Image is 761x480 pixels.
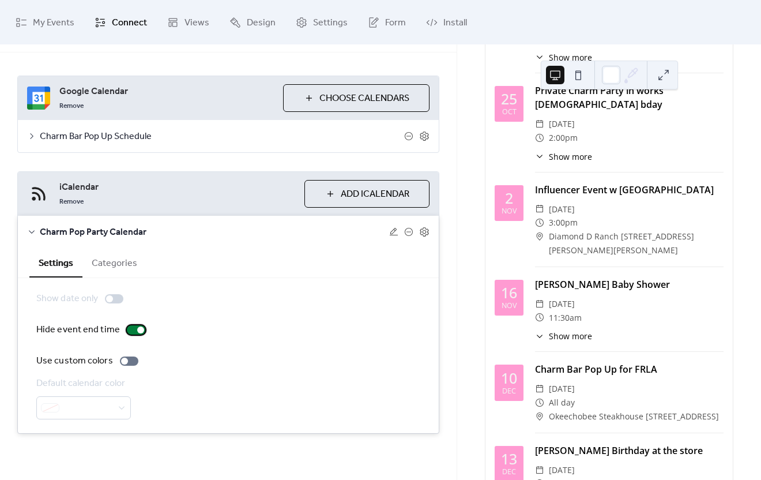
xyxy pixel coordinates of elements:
[535,396,544,410] div: ​
[7,5,83,40] a: My Events
[502,208,517,215] div: Nov
[59,181,295,194] span: iCalendar
[319,92,409,106] span: Choose Calendars
[443,14,467,32] span: Install
[502,468,516,476] div: Dec
[535,463,544,477] div: ​
[549,311,582,325] span: 11:30am
[549,216,578,230] span: 3:00pm
[535,84,724,111] div: Private Charm Party in works [DEMOGRAPHIC_DATA] bday
[36,354,113,368] div: Use custom colors
[313,14,348,32] span: Settings
[33,14,74,32] span: My Events
[59,197,84,207] span: Remove
[221,5,284,40] a: Design
[535,277,724,291] div: [PERSON_NAME] Baby Shower
[27,182,50,205] img: ical
[549,297,575,311] span: [DATE]
[184,14,209,32] span: Views
[502,302,517,310] div: Nov
[29,248,82,277] button: Settings
[287,5,356,40] a: Settings
[535,410,544,423] div: ​
[359,5,415,40] a: Form
[86,5,156,40] a: Connect
[535,330,592,342] button: ​Show more
[535,51,544,63] div: ​
[535,131,544,145] div: ​
[549,117,575,131] span: [DATE]
[535,183,724,197] div: Influencer Event w [GEOGRAPHIC_DATA]
[36,292,98,306] div: Show date only
[27,87,50,110] img: google
[549,51,592,63] span: Show more
[535,362,724,376] div: Charm Bar Pop Up for FRLA
[59,85,274,99] span: Google Calendar
[535,444,724,457] div: [PERSON_NAME] Birthday at the store
[501,92,517,106] div: 25
[40,226,389,239] span: Charm Pop Party Calendar
[535,311,544,325] div: ​
[36,323,120,337] div: Hide event end time
[501,371,517,385] div: 10
[535,151,592,163] button: ​Show more
[535,382,544,396] div: ​
[341,187,409,201] span: Add iCalendar
[549,382,575,396] span: [DATE]
[549,230,724,257] span: Diamond D Ranch [STREET_ADDRESS][PERSON_NAME][PERSON_NAME]
[549,330,592,342] span: Show more
[112,14,147,32] span: Connect
[535,216,544,230] div: ​
[304,180,430,208] button: Add iCalendar
[501,452,517,466] div: 13
[36,377,129,391] div: Default calendar color
[549,131,578,145] span: 2:00pm
[535,297,544,311] div: ​
[549,463,575,477] span: [DATE]
[549,151,592,163] span: Show more
[159,5,218,40] a: Views
[549,410,719,423] span: Okeechobee Steakhouse [STREET_ADDRESS]
[535,151,544,163] div: ​
[247,14,276,32] span: Design
[59,102,84,111] span: Remove
[501,286,517,300] div: 16
[535,117,544,131] div: ​
[505,191,513,205] div: 2
[82,248,146,276] button: Categories
[549,396,575,410] span: All day
[549,202,575,216] span: [DATE]
[535,230,544,243] div: ​
[535,202,544,216] div: ​
[385,14,406,32] span: Form
[40,130,404,144] span: Charm Bar Pop Up Schedule
[502,108,517,116] div: Oct
[417,5,476,40] a: Install
[535,330,544,342] div: ​
[502,388,516,395] div: Dec
[535,51,592,63] button: ​Show more
[283,84,430,112] button: Choose Calendars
